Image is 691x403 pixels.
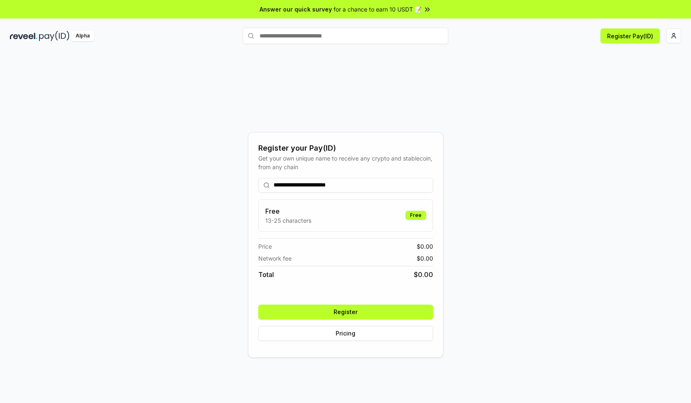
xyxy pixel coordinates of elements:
div: Get your own unique name to receive any crypto and stablecoin, from any chain [258,154,433,171]
span: Answer our quick survey [260,5,332,14]
button: Register Pay(ID) [601,28,660,43]
div: Alpha [71,31,94,41]
span: $ 0.00 [417,242,433,251]
img: pay_id [39,31,70,41]
span: Network fee [258,254,292,263]
span: for a chance to earn 10 USDT 📝 [334,5,422,14]
button: Pricing [258,326,433,341]
div: Free [406,211,426,220]
span: $ 0.00 [417,254,433,263]
img: reveel_dark [10,31,37,41]
h3: Free [265,206,311,216]
button: Register [258,305,433,319]
span: Total [258,270,274,280]
p: 13-25 characters [265,216,311,225]
div: Register your Pay(ID) [258,142,433,154]
span: $ 0.00 [414,270,433,280]
span: Price [258,242,272,251]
